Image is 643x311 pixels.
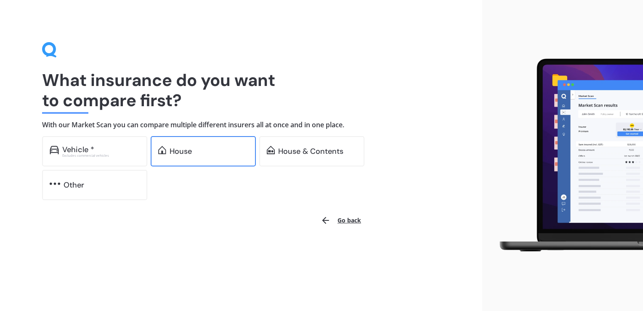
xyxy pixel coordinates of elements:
[42,121,440,129] h4: With our Market Scan you can compare multiple different insurers all at once and in one place.
[50,180,60,188] img: other.81dba5aafe580aa69f38.svg
[62,145,94,154] div: Vehicle *
[267,146,275,154] img: home-and-contents.b802091223b8502ef2dd.svg
[170,147,192,155] div: House
[158,146,166,154] img: home.91c183c226a05b4dc763.svg
[489,54,643,257] img: laptop.webp
[64,181,84,189] div: Other
[316,210,366,231] button: Go back
[42,70,440,110] h1: What insurance do you want to compare first?
[278,147,343,155] div: House & Contents
[50,146,59,154] img: car.f15378c7a67c060ca3f3.svg
[62,154,140,157] div: Excludes commercial vehicles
